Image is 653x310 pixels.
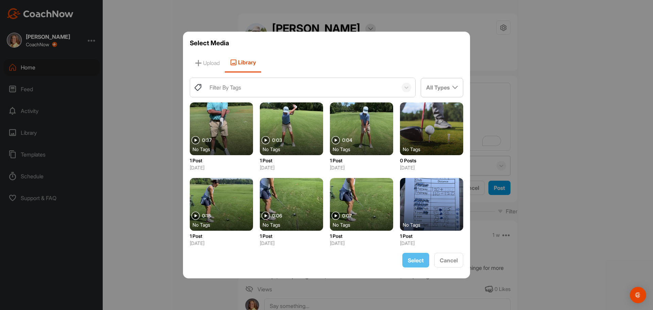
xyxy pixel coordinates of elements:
[402,253,429,267] button: Select
[190,38,463,48] h3: Select Media
[190,53,225,72] span: Upload
[225,53,261,72] span: Library
[191,212,200,220] img: play
[421,78,463,97] div: All Types
[262,212,270,220] img: play
[400,164,463,171] p: [DATE]
[190,164,253,171] p: [DATE]
[272,213,282,218] span: 0:06
[330,164,393,171] p: [DATE]
[192,146,256,152] div: No Tags
[330,240,393,247] p: [DATE]
[210,83,241,92] div: Filter By Tags
[332,212,340,220] img: play
[272,138,282,143] span: 0:03
[262,136,270,144] img: play
[332,136,340,144] img: play
[330,232,393,240] p: 1 Post
[400,157,463,164] p: 0 Posts
[192,221,256,228] div: No Tags
[202,213,211,218] span: 0:18
[260,240,323,247] p: [DATE]
[434,253,463,267] button: Cancel
[408,257,424,264] span: Select
[342,138,352,143] span: 0:04
[260,232,323,240] p: 1 Post
[263,221,326,228] div: No Tags
[400,240,463,247] p: [DATE]
[403,146,466,152] div: No Tags
[190,157,253,164] p: 1 Post
[260,164,323,171] p: [DATE]
[190,232,253,240] p: 1 Post
[342,213,352,218] span: 0:07
[440,257,458,264] span: Cancel
[630,287,646,303] div: Open Intercom Messenger
[263,146,326,152] div: No Tags
[333,146,396,152] div: No Tags
[330,157,393,164] p: 1 Post
[260,157,323,164] p: 1 Post
[190,240,253,247] p: [DATE]
[333,221,396,228] div: No Tags
[194,83,202,92] img: tags
[191,136,200,144] img: play
[400,232,463,240] p: 1 Post
[403,221,466,228] div: No Tags
[202,138,212,143] span: 0:37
